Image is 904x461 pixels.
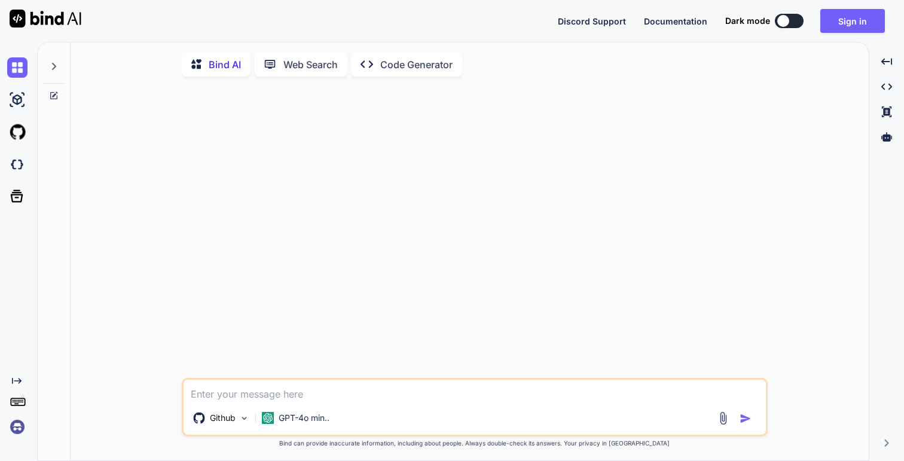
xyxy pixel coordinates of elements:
[209,57,241,72] p: Bind AI
[210,412,236,424] p: Github
[283,57,338,72] p: Web Search
[820,9,885,33] button: Sign in
[725,15,770,27] span: Dark mode
[7,417,28,437] img: signin
[558,16,626,26] span: Discord Support
[239,413,249,423] img: Pick Models
[10,10,81,28] img: Bind AI
[7,90,28,110] img: ai-studio
[558,15,626,28] button: Discord Support
[644,16,707,26] span: Documentation
[644,15,707,28] button: Documentation
[182,439,768,448] p: Bind can provide inaccurate information, including about people. Always double-check its answers....
[262,412,274,424] img: GPT-4o mini
[7,122,28,142] img: githubLight
[716,411,730,425] img: attachment
[380,57,453,72] p: Code Generator
[279,412,329,424] p: GPT-4o min..
[7,57,28,78] img: chat
[7,154,28,175] img: darkCloudIdeIcon
[740,413,752,425] img: icon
